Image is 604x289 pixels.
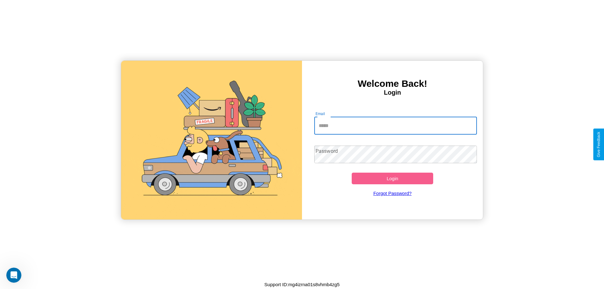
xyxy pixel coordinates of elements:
[316,111,325,116] label: Email
[352,173,433,184] button: Login
[121,61,302,220] img: gif
[264,280,339,289] p: Support ID: mg4izrna01s8vhmb4zg5
[302,89,483,96] h4: Login
[596,132,601,157] div: Give Feedback
[302,78,483,89] h3: Welcome Back!
[6,268,21,283] iframe: Intercom live chat
[311,184,474,202] a: Forgot Password?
